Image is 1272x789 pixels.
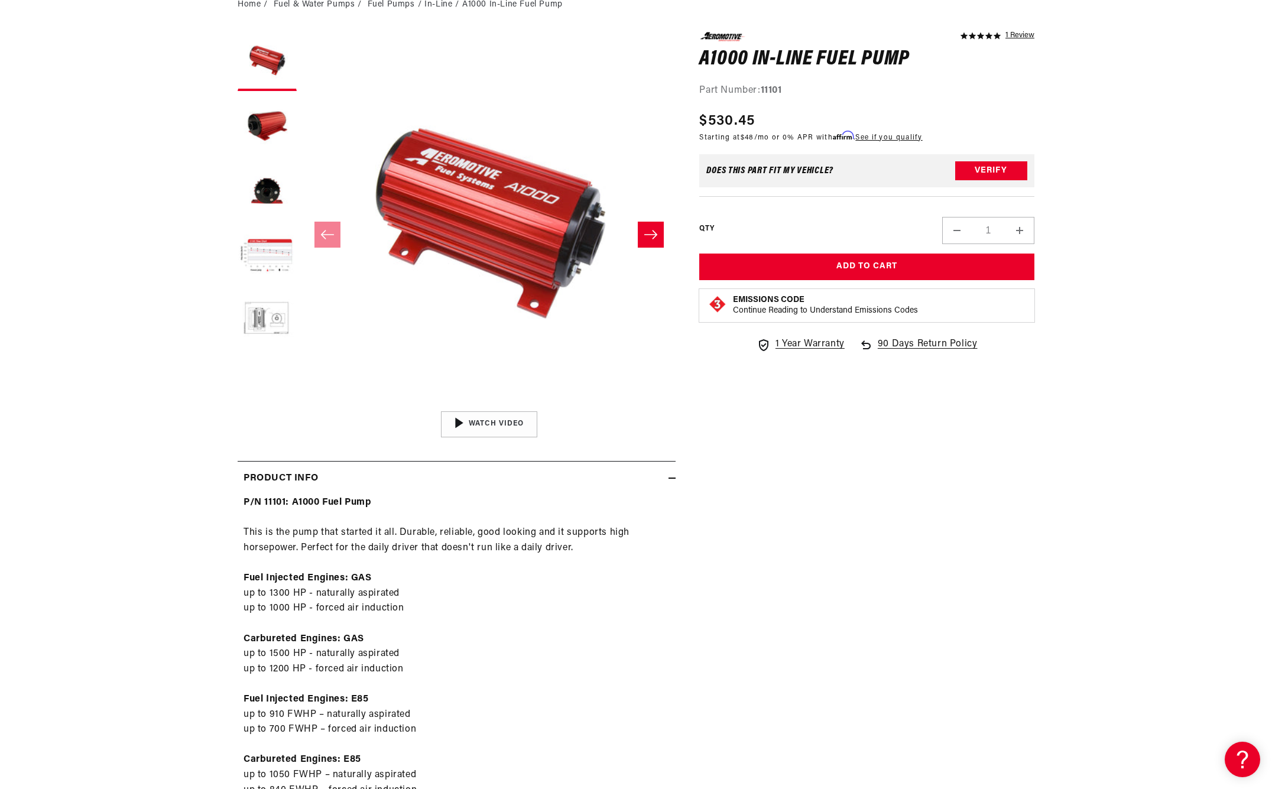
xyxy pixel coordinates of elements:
button: Load image 3 in gallery view [238,162,297,221]
a: 1 Year Warranty [757,337,845,352]
h1: A1000 In-Line Fuel Pump [699,50,1034,69]
span: $48 [741,134,754,141]
button: Slide left [314,222,340,248]
h2: Product Info [244,471,318,486]
button: Load image 5 in gallery view [238,292,297,351]
strong: Fuel Injected Engines: GAS [244,573,372,583]
button: Slide right [638,222,664,248]
a: 90 Days Return Policy [859,337,978,364]
span: Affirm [833,131,854,140]
p: Starting at /mo or 0% APR with . [699,132,922,143]
media-gallery: Gallery Viewer [238,32,676,437]
p: Continue Reading to Understand Emissions Codes [733,306,918,316]
label: QTY [699,224,714,234]
a: See if you qualify - Learn more about Affirm Financing (opens in modal) [855,134,922,141]
span: 90 Days Return Policy [878,337,978,364]
button: Load image 1 in gallery view [238,32,297,91]
strong: Fuel Injected Engines: E85 [244,694,369,704]
strong: Carbureted Engines: GAS [244,634,364,644]
span: 1 Year Warranty [775,337,845,352]
button: Load image 4 in gallery view [238,227,297,286]
strong: Emissions Code [733,296,804,304]
summary: Product Info [238,462,676,496]
div: Does This part fit My vehicle? [706,166,833,176]
strong: 11101 [761,86,782,95]
img: Emissions code [708,295,727,314]
button: Load image 2 in gallery view [238,97,297,156]
strong: Carbureted Engines: E85 [244,755,361,764]
span: $530.45 [699,111,755,132]
a: 1 reviews [1005,32,1034,40]
button: Verify [955,161,1027,180]
div: Part Number: [699,83,1034,99]
strong: P/N 11101: A1000 Fuel Pump [244,498,372,507]
button: Emissions CodeContinue Reading to Understand Emissions Codes [733,295,918,316]
button: Add to Cart [699,254,1034,280]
